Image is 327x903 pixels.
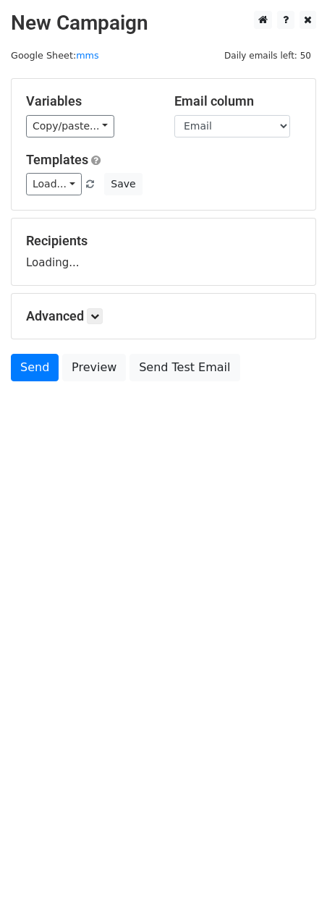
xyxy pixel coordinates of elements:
h5: Advanced [26,308,301,324]
button: Save [104,173,142,195]
a: mms [76,50,98,61]
span: Daily emails left: 50 [219,48,316,64]
a: Templates [26,152,88,167]
a: Preview [62,354,126,381]
h5: Email column [174,93,301,109]
a: Daily emails left: 50 [219,50,316,61]
a: Send Test Email [129,354,239,381]
h5: Variables [26,93,153,109]
div: Loading... [26,233,301,271]
a: Send [11,354,59,381]
a: Copy/paste... [26,115,114,137]
h2: New Campaign [11,11,316,35]
a: Load... [26,173,82,195]
small: Google Sheet: [11,50,99,61]
h5: Recipients [26,233,301,249]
